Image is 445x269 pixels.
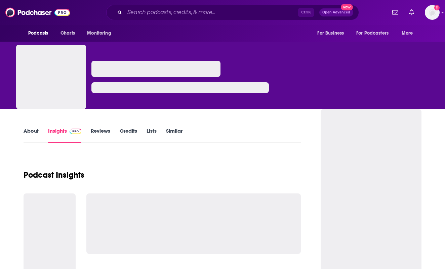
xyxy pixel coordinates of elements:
[60,29,75,38] span: Charts
[397,27,421,40] button: open menu
[298,8,314,17] span: Ctrl K
[352,27,398,40] button: open menu
[82,27,120,40] button: open menu
[406,7,417,18] a: Show notifications dropdown
[425,5,440,20] span: Logged in as isaacsongster
[390,7,401,18] a: Show notifications dropdown
[5,6,70,19] img: Podchaser - Follow, Share and Rate Podcasts
[48,128,81,143] a: InsightsPodchaser Pro
[147,128,157,143] a: Lists
[434,5,440,10] svg: Add a profile image
[70,129,81,134] img: Podchaser Pro
[319,8,353,16] button: Open AdvancedNew
[313,27,352,40] button: open menu
[356,29,389,38] span: For Podcasters
[125,7,298,18] input: Search podcasts, credits, & more...
[166,128,183,143] a: Similar
[425,5,440,20] button: Show profile menu
[120,128,137,143] a: Credits
[341,4,353,10] span: New
[87,29,111,38] span: Monitoring
[91,128,110,143] a: Reviews
[425,5,440,20] img: User Profile
[24,128,39,143] a: About
[28,29,48,38] span: Podcasts
[24,170,84,180] h1: Podcast Insights
[317,29,344,38] span: For Business
[24,27,57,40] button: open menu
[106,5,359,20] div: Search podcasts, credits, & more...
[56,27,79,40] a: Charts
[322,11,350,14] span: Open Advanced
[402,29,413,38] span: More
